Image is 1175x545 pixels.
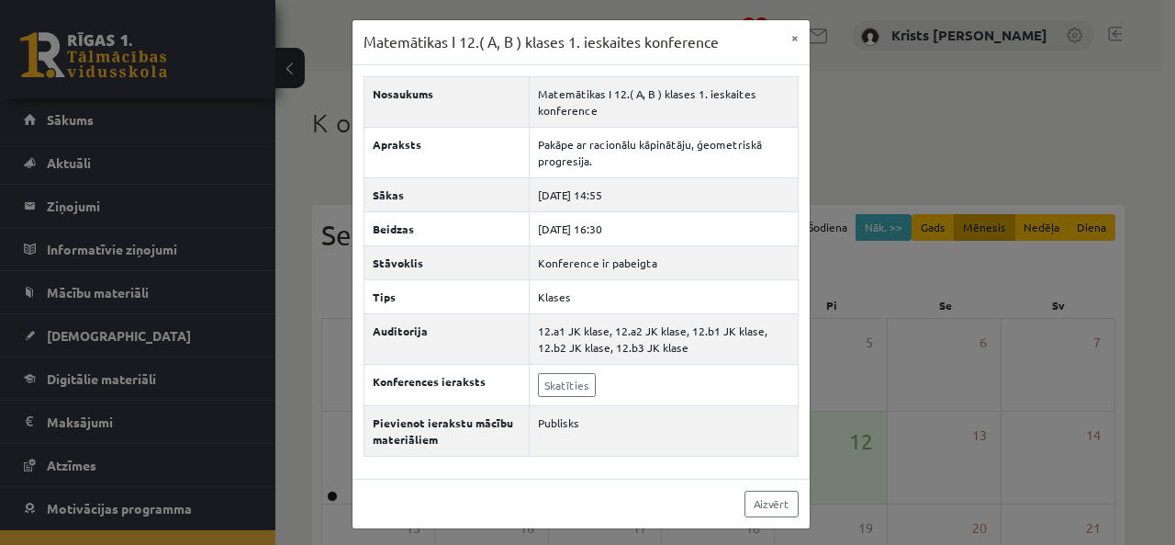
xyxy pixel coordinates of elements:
[364,127,530,177] th: Apraksts
[364,279,530,313] th: Tips
[530,245,798,279] td: Konference ir pabeigta
[364,405,530,456] th: Pievienot ierakstu mācību materiāliem
[364,177,530,211] th: Sākas
[530,177,798,211] td: [DATE] 14:55
[530,211,798,245] td: [DATE] 16:30
[364,313,530,364] th: Auditorija
[364,31,719,53] h3: Matemātikas I 12.( A, B ) klases 1. ieskaites konference
[744,491,799,517] a: Aizvērt
[530,313,798,364] td: 12.a1 JK klase, 12.a2 JK klase, 12.b1 JK klase, 12.b2 JK klase, 12.b3 JK klase
[364,364,530,405] th: Konferences ieraksts
[364,76,530,127] th: Nosaukums
[530,279,798,313] td: Klases
[780,20,810,55] button: ×
[530,127,798,177] td: Pakāpe ar racionālu kāpinātāju, ģeometriskā progresija.
[530,76,798,127] td: Matemātikas I 12.( A, B ) klases 1. ieskaites konference
[364,211,530,245] th: Beidzas
[538,373,596,397] a: Skatīties
[530,405,798,456] td: Publisks
[364,245,530,279] th: Stāvoklis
